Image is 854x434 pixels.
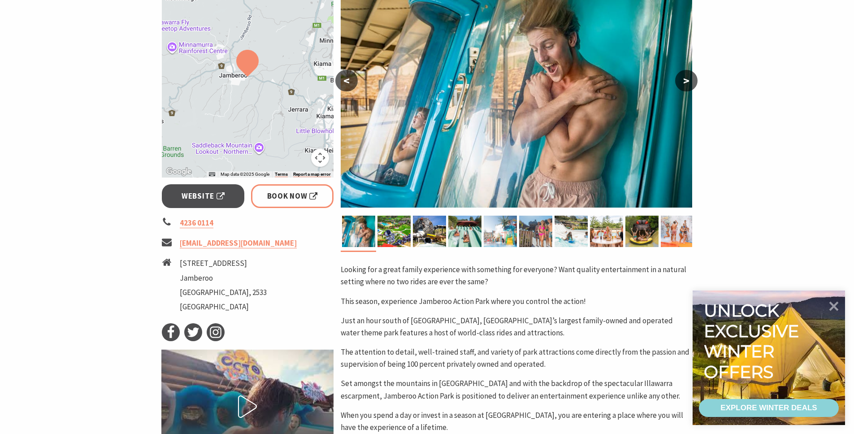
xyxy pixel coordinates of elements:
[275,172,288,177] a: Terms (opens in new tab)
[311,149,329,167] button: Map camera controls
[704,300,803,382] div: Unlock exclusive winter offers
[180,257,267,269] li: [STREET_ADDRESS]
[293,172,331,177] a: Report a map error
[180,238,297,248] a: [EMAIL_ADDRESS][DOMAIN_NAME]
[625,216,659,247] img: Drop into the Darkness on The Taipan!
[342,216,375,247] img: A Truly Hair Raising Experience - The Stinger, only at Jamberoo!
[484,216,517,247] img: Jamberoo Action Park
[180,218,213,228] a: 4236 0114
[267,190,318,202] span: Book Now
[221,172,269,177] span: Map data ©2025 Google
[519,216,552,247] img: Jamberoo...where you control the Action!
[448,216,481,247] img: only at Jamberoo...where you control the action!
[699,399,839,417] a: EXPLORE WINTER DEALS
[675,70,698,91] button: >
[555,216,588,247] img: Feel The Rush, race your mates - Octo-Racer, only at Jamberoo Action Park
[180,301,267,313] li: [GEOGRAPHIC_DATA]
[341,315,692,339] p: Just an hour south of [GEOGRAPHIC_DATA], [GEOGRAPHIC_DATA]’s largest family-owned and operated wa...
[164,166,194,178] a: Open this area in Google Maps (opens a new window)
[341,295,692,308] p: This season, experience Jamberoo Action Park where you control the action!
[661,216,694,247] img: Fun for everyone at Banjo's Billabong
[590,216,623,247] img: Bombora Seafood Bombora Scoop
[162,184,245,208] a: Website
[164,166,194,178] img: Google
[341,346,692,370] p: The attention to detail, well-trained staff, and variety of park attractions come directly from t...
[720,399,817,417] div: EXPLORE WINTER DEALS
[180,272,267,284] li: Jamberoo
[377,216,411,247] img: Jamberoo Action Park
[335,70,358,91] button: <
[341,409,692,434] p: When you spend a day or invest in a season at [GEOGRAPHIC_DATA], you are entering a place where y...
[182,190,225,202] span: Website
[180,286,267,299] li: [GEOGRAPHIC_DATA], 2533
[251,184,334,208] a: Book Now
[341,378,692,402] p: Set amongst the mountains in [GEOGRAPHIC_DATA] and with the backdrop of the spectacular Illawarra...
[341,264,692,288] p: Looking for a great family experience with something for everyone? Want quality entertainment in ...
[209,171,215,178] button: Keyboard shortcuts
[413,216,446,247] img: The Perfect Storm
